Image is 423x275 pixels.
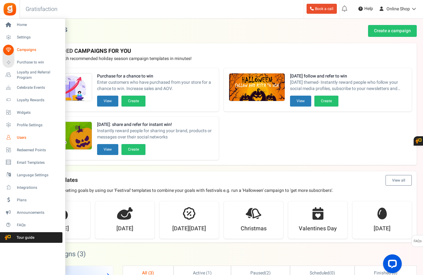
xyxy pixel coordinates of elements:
h3: Gratisfaction [19,3,64,16]
strong: Valentines Day [299,225,337,233]
span: Celebrate Events [17,85,61,90]
span: Integrations [17,185,61,190]
span: Purchase to win [17,60,61,65]
span: Announcements [17,210,61,215]
button: View [97,144,118,155]
strong: Christmas [241,225,267,233]
a: Users [2,132,62,143]
span: FAQs [17,222,61,228]
a: Language Settings [2,170,62,180]
button: View [97,96,118,107]
a: Book a call [307,4,337,14]
span: Online Shop [386,6,410,12]
strong: [DATE] [116,225,133,233]
a: Announcements [2,207,62,218]
span: Profile Settings [17,122,61,128]
a: Widgets [2,107,62,118]
h4: RECOMMENDED CAMPAIGNS FOR YOU [31,48,412,54]
a: Profile Settings [2,120,62,130]
button: View all [386,175,412,186]
a: Email Templates [2,157,62,168]
a: Redeemed Points [2,145,62,155]
a: Purchase to win [2,57,62,68]
span: Campaigns [17,47,61,52]
span: Tour guide [3,235,47,240]
span: Plans [17,197,61,203]
span: 3 [80,249,83,259]
strong: [DATE] follow and refer to win [290,73,407,79]
a: Integrations [2,182,62,193]
p: Preview and launch recommended holiday season campaign templates in minutes! [31,56,412,62]
span: Users [17,135,61,140]
img: Recommended Campaigns [229,73,285,102]
span: Language Settings [17,172,61,178]
button: Create [314,96,338,107]
p: Achieve your marketing goals by using our 'Festival' templates to combine your goals with festiva... [31,187,412,194]
button: Create [121,144,145,155]
a: Create a campaign [368,25,417,37]
span: Loyalty and Referral Program [17,70,62,80]
a: Settings [2,32,62,43]
span: Instantly reward people for sharing your brand, products or messages over their social networks [97,128,214,140]
strong: [DATE][DATE] [172,225,206,233]
span: Redeemed Points [17,147,61,153]
strong: Purchase for a chance to win [97,73,214,79]
img: Gratisfaction [3,2,17,16]
a: Home [2,20,62,30]
a: Celebrate Events [2,82,62,93]
a: Help [356,4,376,14]
button: Create [121,96,145,107]
h4: Festival templates [31,175,412,186]
a: Plans [2,195,62,205]
strong: [DATE]: share and refer for instant win! [97,122,214,128]
span: Email Templates [17,160,61,165]
span: FAQs [413,235,422,247]
button: View [290,96,311,107]
span: Home [17,22,61,27]
span: Widgets [17,110,61,115]
span: Settings [17,35,61,40]
a: Loyalty and Referral Program [2,70,62,80]
span: [DATE] themed- Instantly reward people who follow your social media profiles, subscribe to your n... [290,79,407,92]
a: Loyalty Rewards [2,95,62,105]
a: Campaigns [2,45,62,55]
span: Help [363,6,373,12]
strong: [DATE] [374,225,391,233]
span: Enter customers who have purchased from your store for a chance to win. Increase sales and AOV. [97,79,214,92]
a: FAQs [2,220,62,230]
span: Loyalty Rewards [17,97,61,103]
